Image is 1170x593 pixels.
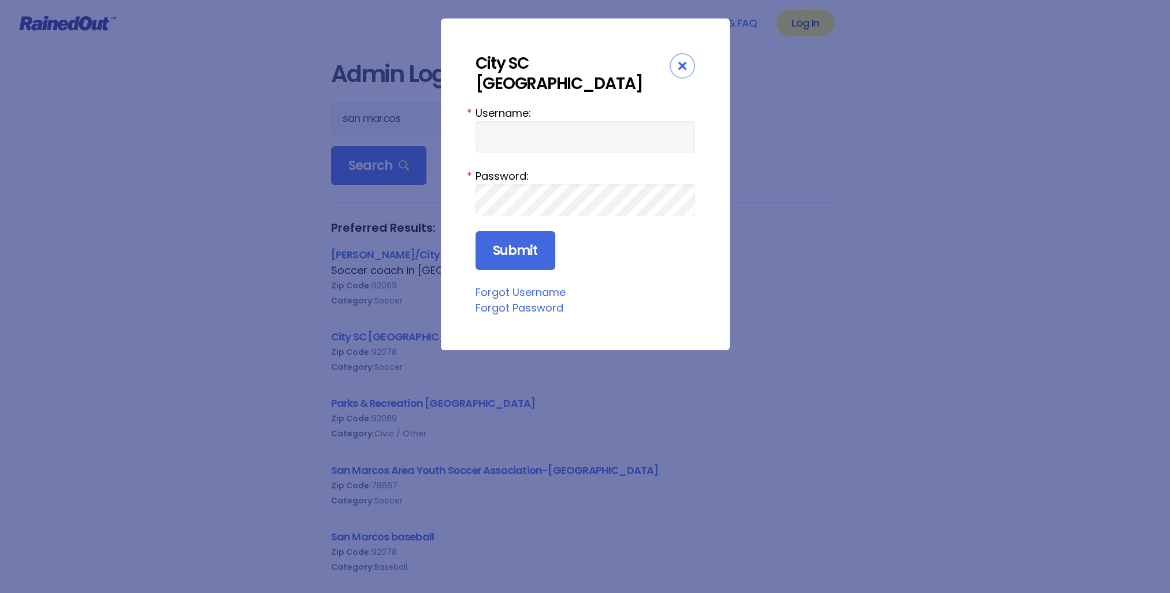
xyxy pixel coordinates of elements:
[476,105,695,121] label: Username:
[476,231,555,270] input: Submit
[670,53,695,79] div: Close
[476,53,670,94] div: City SC [GEOGRAPHIC_DATA]
[476,168,695,184] label: Password:
[476,301,563,315] a: Forgot Password
[476,285,566,299] a: Forgot Username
